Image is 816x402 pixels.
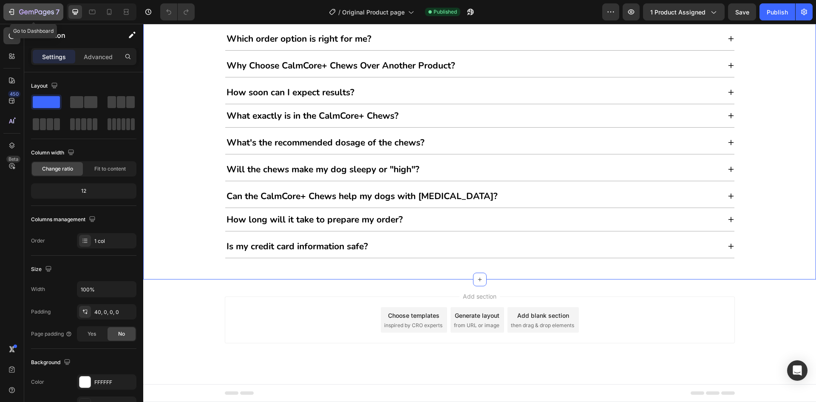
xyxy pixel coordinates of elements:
[42,165,73,173] span: Change ratio
[31,264,54,275] div: Size
[6,156,20,163] div: Beta
[94,165,126,173] span: Fit to content
[31,80,59,92] div: Layout
[31,378,44,386] div: Color
[31,330,72,338] div: Page padding
[31,214,97,225] div: Columns management
[31,308,51,316] div: Padding
[650,8,705,17] span: 1 product assigned
[311,298,356,305] span: from URL or image
[160,3,195,20] div: Undo/Redo
[31,357,72,368] div: Background
[316,268,357,277] span: Add section
[42,52,66,61] p: Settings
[312,287,356,296] div: Generate layout
[31,285,45,293] div: Width
[88,330,96,338] span: Yes
[787,360,807,381] div: Open Intercom Messenger
[3,3,63,20] button: 7
[759,3,795,20] button: Publish
[374,287,426,296] div: Add blank section
[767,8,788,17] div: Publish
[94,379,134,386] div: FFFFFF
[41,30,111,40] p: Section
[56,7,59,17] p: 7
[118,330,125,338] span: No
[143,24,816,402] iframe: To enrich screen reader interactions, please activate Accessibility in Grammarly extension settings
[94,237,134,245] div: 1 col
[31,147,76,159] div: Column width
[241,298,299,305] span: inspired by CRO experts
[338,8,340,17] span: /
[728,3,756,20] button: Save
[433,8,457,16] span: Published
[77,282,136,297] input: Auto
[342,8,405,17] span: Original Product page
[33,185,135,197] div: 12
[94,308,134,316] div: 40, 0, 0, 0
[735,9,749,16] span: Save
[245,287,296,296] div: Choose templates
[84,52,113,61] p: Advanced
[643,3,725,20] button: 1 product assigned
[8,91,20,97] div: 450
[31,237,45,245] div: Order
[368,298,431,305] span: then drag & drop elements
